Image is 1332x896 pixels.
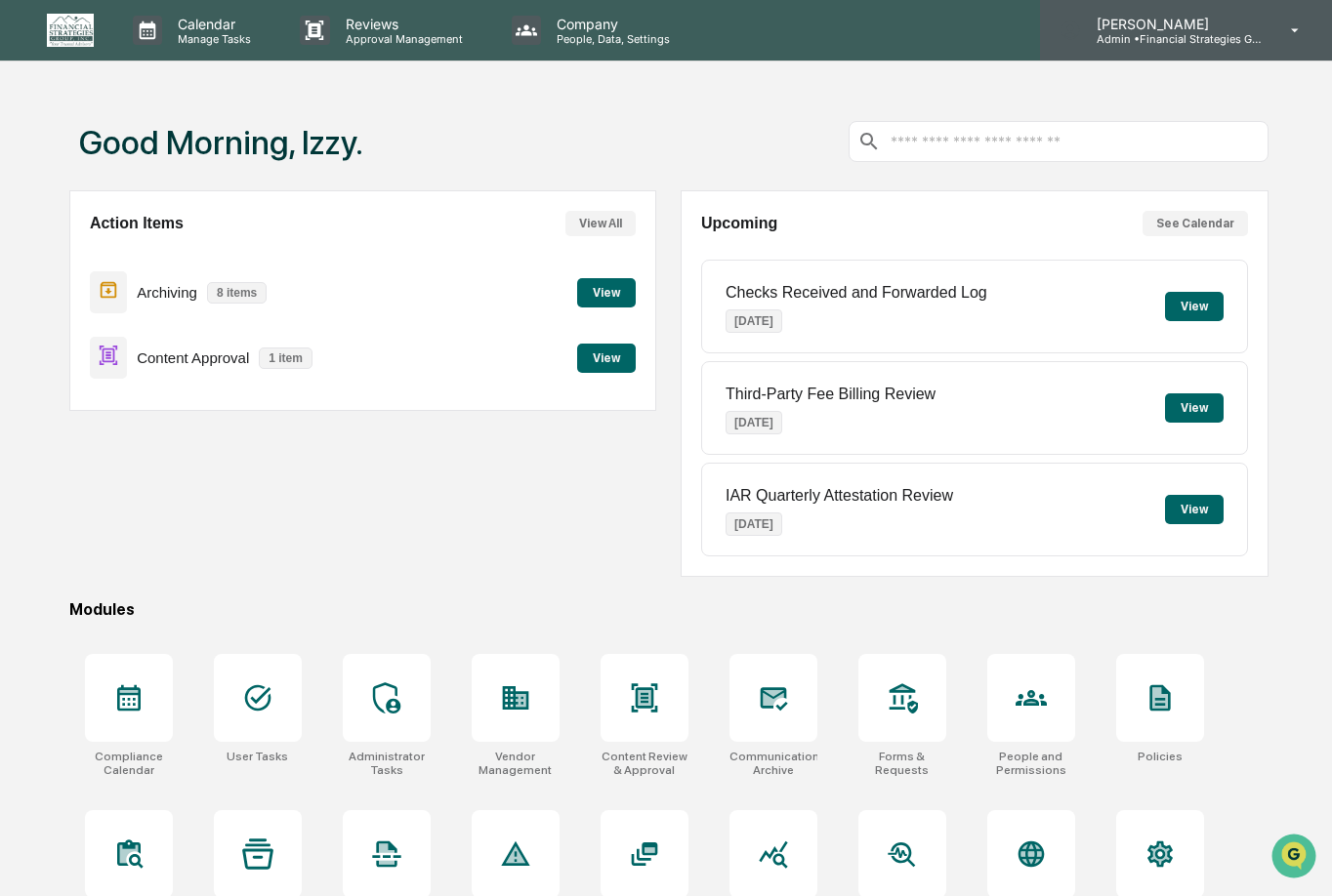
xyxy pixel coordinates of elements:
p: [DATE] [726,411,782,434]
a: 🖐️Preclearance [12,238,134,273]
a: 🔎Data Lookup [12,275,131,310]
div: User Tasks [227,750,288,763]
div: Compliance Calendar [85,750,173,777]
p: [DATE] [726,512,782,536]
div: Policies [1138,750,1183,763]
div: Vendor Management [472,750,560,777]
p: Checks Received and Forwarded Log [726,284,987,302]
button: View [577,278,636,307]
div: 🖐️ [20,248,35,264]
h2: Action Items [90,215,184,232]
p: Approval Management [330,32,473,46]
div: Content Review & Approval [601,750,688,777]
p: Reviews [330,16,473,32]
span: Data Lookup [39,283,123,303]
div: Administrator Tasks [343,750,431,777]
a: 🗄️Attestations [134,238,250,273]
p: Archiving [137,284,197,301]
p: Calendar [162,16,261,32]
button: View [1165,292,1224,321]
h1: Good Morning, Izzy. [79,123,363,162]
img: 1746055101610-c473b297-6a78-478c-a979-82029cc54cd1 [20,149,55,184]
button: See Calendar [1143,211,1248,236]
p: Admin • Financial Strategies Group (FSG) [1081,32,1263,46]
button: Start new chat [332,155,355,179]
p: [DATE] [726,309,782,333]
button: View [1165,495,1224,524]
p: [PERSON_NAME] [1081,16,1263,32]
button: View [577,344,636,373]
h2: Upcoming [701,215,777,232]
button: View [1165,393,1224,423]
div: People and Permissions [987,750,1075,777]
p: People, Data, Settings [541,32,680,46]
p: How can we help? [20,41,355,72]
p: 8 items [207,282,267,304]
img: logo [47,14,94,47]
button: View All [565,211,636,236]
div: Communications Archive [729,750,817,777]
p: IAR Quarterly Attestation Review [726,487,953,505]
div: 🔎 [20,285,35,301]
p: 1 item [259,347,312,369]
a: View [577,347,636,366]
span: Pylon [194,331,236,346]
div: Modules [69,600,1269,619]
div: 🗄️ [142,248,157,264]
span: Preclearance [39,246,126,265]
div: Forms & Requests [858,750,946,777]
span: Attestations [161,246,242,265]
div: Start new chat [66,149,320,169]
p: Company [541,16,680,32]
p: Third-Party Fee Billing Review [726,386,936,403]
a: Powered byPylon [138,330,236,346]
a: View [577,282,636,301]
div: We're available if you need us! [66,169,247,184]
p: Manage Tasks [162,32,261,46]
p: Content Approval [137,349,249,366]
iframe: Open customer support [1270,832,1322,884]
